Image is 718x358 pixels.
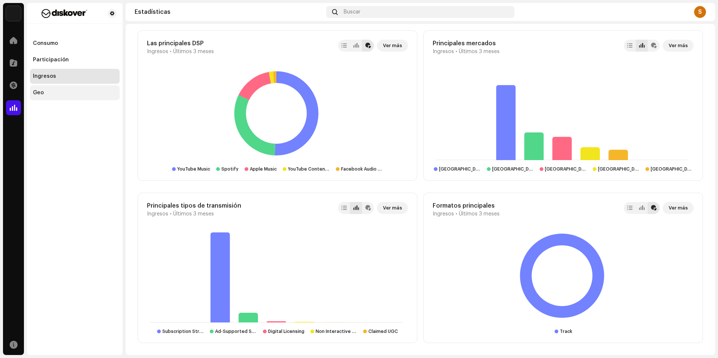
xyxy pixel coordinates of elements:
button: Ver más [663,202,694,214]
div: Principales tipos de transmisión [147,202,241,209]
span: Últimos 3 meses [459,49,500,55]
button: Ver más [663,40,694,52]
re-m-nav-item: Geo [30,85,120,100]
img: f29a3560-dd48-4e38-b32b-c7dc0a486f0f [33,9,96,18]
re-m-nav-item: Ingresos [30,69,120,84]
re-m-nav-item: Consumo [30,36,120,51]
span: Últimos 3 meses [173,211,214,217]
div: Consumo [33,40,58,46]
button: Ver más [377,40,408,52]
div: Mexico [545,166,587,172]
button: Ver más [377,202,408,214]
img: 297a105e-aa6c-4183-9ff4-27133c00f2e2 [6,6,21,21]
span: Ver más [383,38,402,53]
div: YouTube Content ID [288,166,330,172]
div: Spain [651,166,693,172]
div: Spotify [221,166,239,172]
span: Buscar [344,9,360,15]
div: Ingresos [33,73,56,79]
div: Geo [33,90,44,96]
div: Argentina [492,166,534,172]
div: Track [560,328,572,334]
div: Digital Licensing [268,328,304,334]
span: Ingresos [147,211,168,217]
div: Participación [33,57,69,63]
re-m-nav-item: Participación [30,52,120,67]
div: Principales mercados [433,40,500,47]
div: Non Interactive Radio [316,328,358,334]
div: United States of America [439,166,481,172]
span: Últimos 3 meses [173,49,214,55]
span: • [170,211,172,217]
span: Ver más [669,201,688,215]
div: Ad-Supported Streaming [215,328,257,334]
span: • [170,49,172,55]
div: Subscription Streaming [162,328,204,334]
span: Ver más [669,38,688,53]
div: Apple Music [250,166,277,172]
span: Últimos 3 meses [459,211,500,217]
div: Facebook Audio Library [341,166,383,172]
div: Chile [598,166,640,172]
div: Las principales DSP [147,40,214,47]
span: • [455,49,457,55]
div: Estadísticas [135,9,323,15]
span: Ingresos [147,49,168,55]
div: Claimed UGC [368,328,398,334]
span: Ingresos [433,49,454,55]
span: Ver más [383,201,402,215]
div: YouTube Music [177,166,210,172]
span: Ingresos [433,211,454,217]
span: • [455,211,457,217]
div: Formatos principales [433,202,500,209]
div: S [694,6,706,18]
